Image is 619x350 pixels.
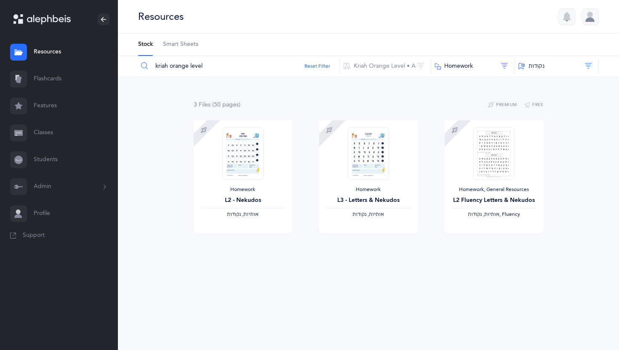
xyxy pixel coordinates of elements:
[222,127,264,180] img: Homework_L2_Nekudos_O_EN_thumbnail_1739258670.png
[200,196,285,205] div: L2 - Nekudos
[326,196,411,205] div: L3 - Letters & Nekudos
[340,56,431,76] button: Kriah Orange Level • A
[468,211,499,217] span: ‫אותיות, נקודות‬
[304,62,330,70] button: Reset Filter
[451,196,536,205] div: L2 Fluency Letters & Nekudos
[352,211,384,217] span: ‫אותיות, נקודות‬
[473,127,515,180] img: FluencyProgram-SpeedReading-L2_thumbnail_1736302935.png
[138,10,184,24] div: Resources
[212,101,240,108] span: (50 page )
[451,186,536,193] div: Homework, General Resources
[348,127,389,180] img: Homework_L3_LettersNekudos_O_EN_thumbnail_1731218716.png
[163,40,198,49] span: Smart Sheets
[227,211,259,217] span: ‫אותיות, נקודות‬
[524,100,544,110] button: Free
[488,100,517,110] button: Premium
[200,186,285,193] div: Homework
[194,101,211,108] span: 3 File
[451,211,536,218] div: , Fluency
[23,231,45,240] span: Support
[515,56,599,76] button: ‫נקודות‬
[208,101,211,108] span: s
[326,186,411,193] div: Homework
[236,101,239,108] span: s
[431,56,515,76] button: Homework
[138,56,340,76] input: Search Resources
